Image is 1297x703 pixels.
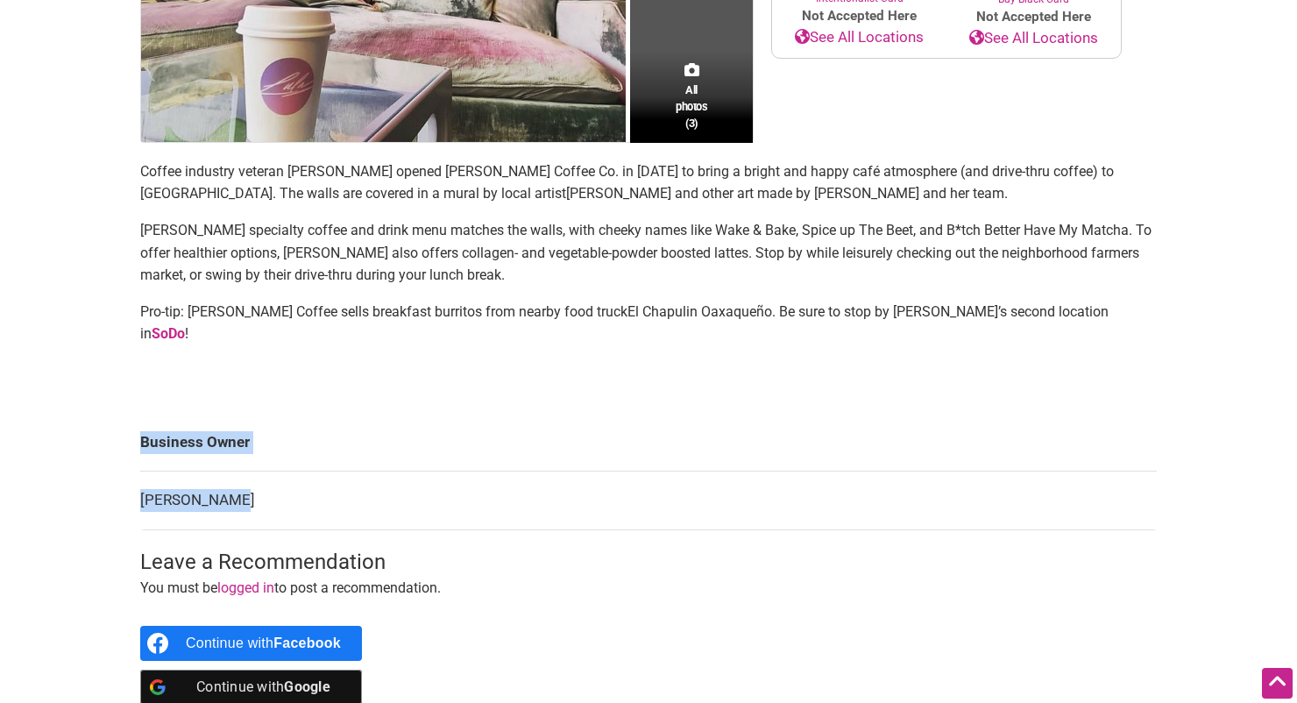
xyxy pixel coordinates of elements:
div: Continue with [186,626,341,661]
a: Continue with <b>Facebook</b> [140,626,362,661]
span: Not Accepted Here [772,6,946,26]
div: Scroll Back to Top [1262,668,1293,699]
span: Not Accepted Here [946,7,1121,27]
b: Facebook [273,636,341,650]
td: Business Owner [140,414,1157,472]
a: SoDo [152,325,185,342]
a: See All Locations [946,27,1121,50]
span: [PERSON_NAME] and other art made by [PERSON_NAME] and her team. [566,185,1008,202]
b: Google [284,678,330,695]
p: Coffee industry veteran [PERSON_NAME] opened [PERSON_NAME] Coffee Co. in [DATE] to bring a bright... [140,160,1157,205]
h3: Leave a Recommendation [140,548,1157,578]
a: See All Locations [772,26,946,49]
p: You must be to post a recommendation. [140,577,1157,600]
span: All photos (3) [676,82,707,131]
a: logged in [217,579,274,596]
span: [PERSON_NAME] specialty coffee and drink menu matches the walls, with cheeky names like Wake & Ba... [140,222,1152,283]
td: [PERSON_NAME] [140,472,1157,530]
p: Pro-tip: [PERSON_NAME] Coffee sells breakfast burritos from nearby food truck [140,301,1157,345]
